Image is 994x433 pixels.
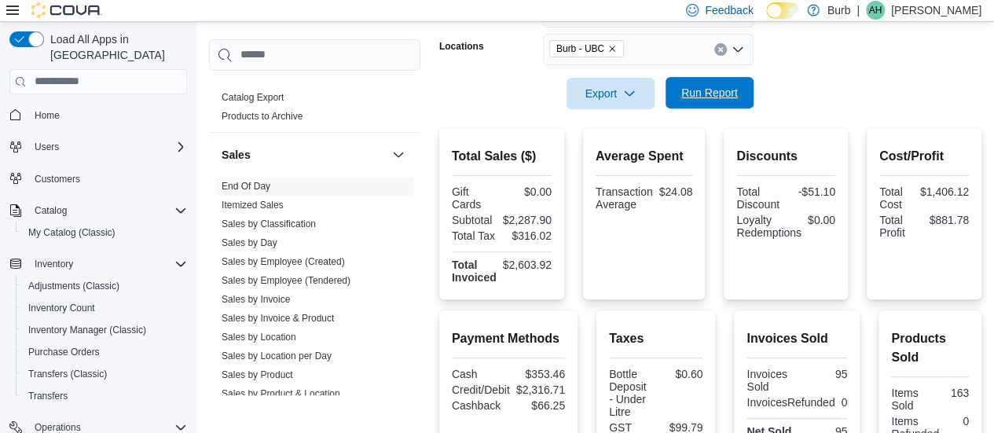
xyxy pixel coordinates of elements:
span: Sales by Day [222,237,277,249]
div: $2,603.92 [503,259,552,271]
div: $2,316.71 [516,383,565,396]
span: Purchase Orders [22,343,187,361]
div: Bottle Deposit - Under Litre [609,368,653,418]
a: Sales by Location per Day [222,350,332,361]
button: Run Report [666,77,754,108]
div: Axel Holin [866,1,885,20]
span: Transfers (Classic) [28,368,107,380]
a: Transfers [22,387,74,405]
div: Items Sold [891,387,926,412]
span: Catalog Export [222,91,284,104]
span: Burb - UBC [549,40,624,57]
div: Credit/Debit [452,383,510,396]
span: Transfers [22,387,187,405]
button: Inventory [28,255,79,273]
button: Products [389,57,408,75]
span: Users [28,138,187,156]
span: End Of Day [222,180,270,193]
button: Purchase Orders [16,341,193,363]
span: Sales by Product [222,369,293,381]
button: Export [567,78,655,109]
span: Sales by Invoice & Product [222,312,334,325]
div: InvoicesRefunded [746,396,834,409]
span: Home [28,105,187,125]
div: $353.46 [512,368,565,380]
span: Purchase Orders [28,346,100,358]
a: Sales by Classification [222,218,316,229]
button: Clear input [714,43,727,56]
button: My Catalog (Classic) [16,222,193,244]
button: Users [3,136,193,158]
img: Cova [31,2,102,18]
span: Sales by Location [222,331,296,343]
span: Inventory Count [28,302,95,314]
div: Total Discount [736,185,783,211]
a: Sales by Day [222,237,277,248]
button: Adjustments (Classic) [16,275,193,297]
a: Home [28,106,66,125]
span: Sales by Invoice [222,293,290,306]
a: End Of Day [222,181,270,192]
span: Catalog [28,201,187,220]
button: Customers [3,167,193,190]
span: Home [35,109,60,122]
span: Users [35,141,59,153]
a: Sales by Invoice & Product [222,313,334,324]
button: Transfers [16,385,193,407]
p: Burb [827,1,851,20]
a: Customers [28,170,86,189]
div: 0 [945,415,969,427]
div: $24.08 [659,185,693,198]
span: Burb - UBC [556,41,604,57]
h2: Payment Methods [452,329,565,348]
button: Inventory [3,253,193,275]
span: Customers [28,169,187,189]
span: Dark Mode [766,19,767,20]
div: $66.25 [512,399,565,412]
div: 95 [800,368,847,380]
span: Inventory Manager (Classic) [22,321,187,339]
span: Sales by Product & Location [222,387,340,400]
span: Sales by Location per Day [222,350,332,362]
h2: Invoices Sold [746,329,847,348]
div: $881.78 [927,214,969,226]
div: Total Profit [879,214,921,239]
button: Users [28,138,65,156]
h3: Sales [222,147,251,163]
div: Total Tax [452,229,499,242]
span: Sales by Employee (Created) [222,255,345,268]
input: Dark Mode [766,2,799,19]
span: Inventory Manager (Classic) [28,324,146,336]
span: Sales by Employee (Tendered) [222,274,350,287]
button: Sales [222,147,386,163]
button: Remove Burb - UBC from selection in this group [607,44,617,53]
div: Invoices Sold [746,368,794,393]
a: Sales by Location [222,332,296,343]
h2: Total Sales ($) [452,147,552,166]
h2: Taxes [609,329,702,348]
p: | [856,1,860,20]
div: -$51.10 [789,185,835,198]
span: My Catalog (Classic) [22,223,187,242]
div: Loyalty Redemptions [736,214,801,239]
strong: Total Invoiced [452,259,497,284]
a: Purchase Orders [22,343,106,361]
h2: Discounts [736,147,835,166]
span: Customers [35,173,80,185]
a: My Catalog (Classic) [22,223,122,242]
div: Gift Cards [452,185,499,211]
span: Run Report [681,85,738,101]
p: [PERSON_NAME] [891,1,981,20]
button: Home [3,104,193,127]
a: Inventory Manager (Classic) [22,321,152,339]
div: $0.00 [808,214,835,226]
button: Catalog [3,200,193,222]
a: Products to Archive [222,111,303,122]
button: Open list of options [732,43,744,56]
div: Transaction Average [596,185,653,211]
div: 163 [933,387,969,399]
span: Sales by Classification [222,218,316,230]
span: Adjustments (Classic) [28,280,119,292]
div: $1,406.12 [920,185,969,198]
a: Sales by Invoice [222,294,290,305]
